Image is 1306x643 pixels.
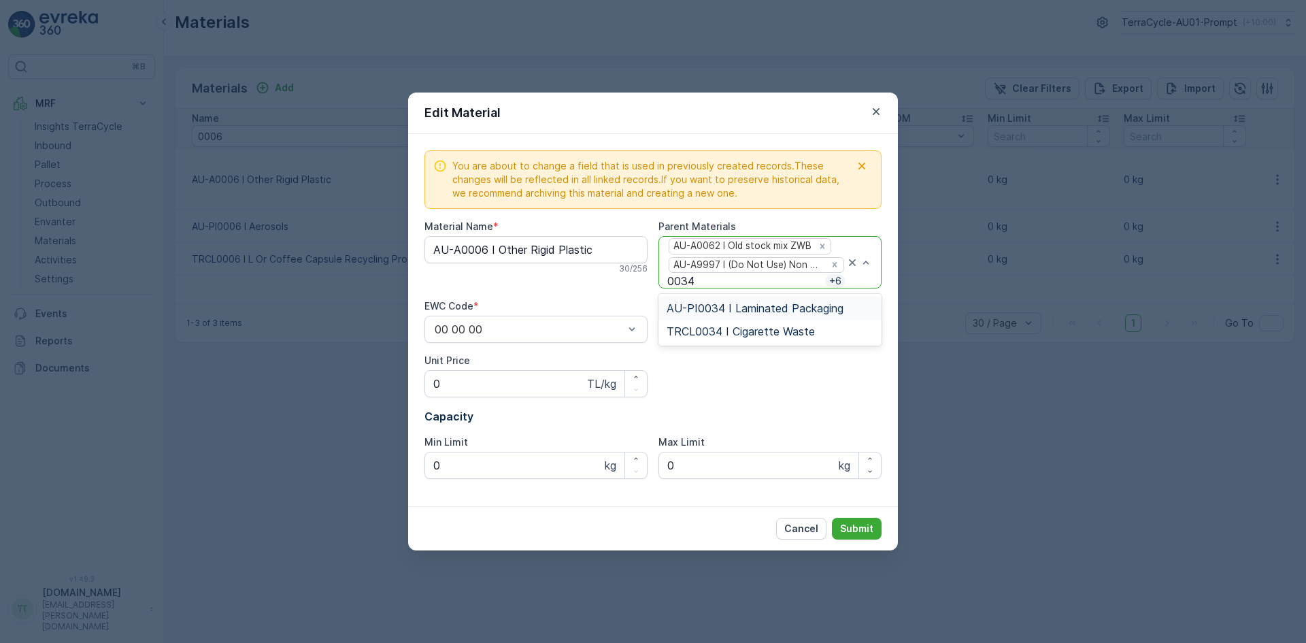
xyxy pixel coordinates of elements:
[424,103,501,122] p: Edit Material
[424,436,468,448] label: Min Limit
[424,220,493,232] label: Material Name
[840,522,873,535] p: Submit
[784,522,818,535] p: Cancel
[839,457,850,474] p: kg
[424,408,882,425] p: Capacity
[658,436,705,448] label: Max Limit
[667,302,843,314] span: AU-PI0034 I Laminated Packaging
[828,274,843,288] p: + 6
[424,355,470,366] label: Unit Price
[667,325,815,337] span: TRCL0034 I Cigarette Waste
[827,259,842,271] div: Remove AU-A9997 I (Do Not Use) Non Compliant
[619,263,648,274] p: 30 / 256
[815,240,830,252] div: Remove AU-A0062 I Old stock mix ZWB
[587,376,616,392] p: TL/kg
[669,239,814,253] div: AU-A0062 I Old stock mix ZWB
[424,300,473,312] label: EWC Code
[452,159,851,200] span: You are about to change a field that is used in previously created records.These changes will be ...
[669,258,826,272] div: AU-A9997 I (Do Not Use) Non Compliant
[658,220,736,232] label: Parent Materials
[605,457,616,474] p: kg
[776,518,826,540] button: Cancel
[832,518,882,540] button: Submit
